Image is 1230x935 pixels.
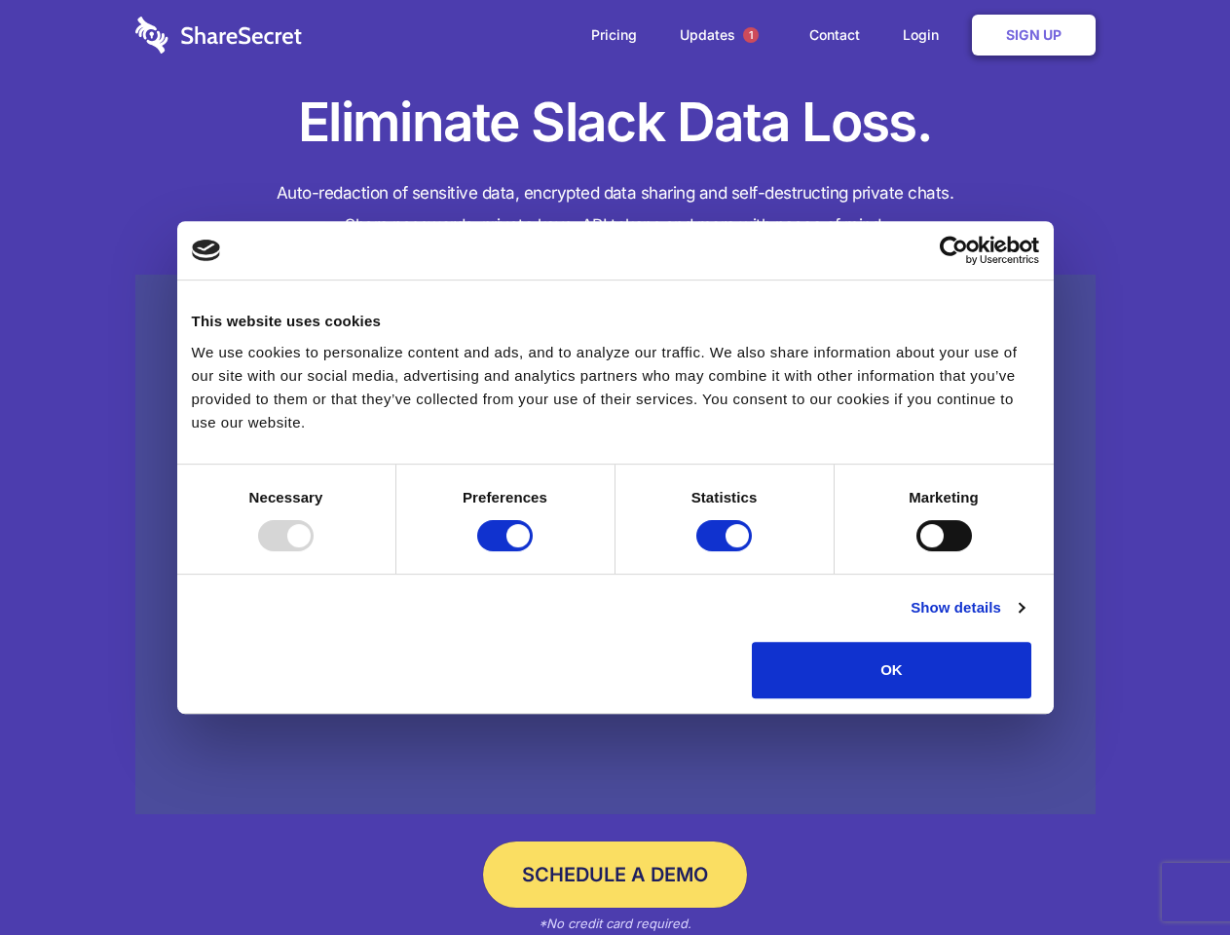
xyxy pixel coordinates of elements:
a: Sign Up [972,15,1096,56]
a: Contact [790,5,879,65]
h1: Eliminate Slack Data Loss. [135,88,1096,158]
strong: Preferences [463,489,547,505]
a: Pricing [572,5,656,65]
span: 1 [743,27,759,43]
a: Show details [911,596,1024,619]
a: Wistia video thumbnail [135,275,1096,815]
strong: Necessary [249,489,323,505]
a: Usercentrics Cookiebot - opens in a new window [869,236,1039,265]
h4: Auto-redaction of sensitive data, encrypted data sharing and self-destructing private chats. Shar... [135,177,1096,242]
div: This website uses cookies [192,310,1039,333]
button: OK [752,642,1031,698]
a: Schedule a Demo [483,841,747,908]
em: *No credit card required. [539,916,691,931]
div: We use cookies to personalize content and ads, and to analyze our traffic. We also share informat... [192,341,1039,434]
strong: Statistics [691,489,758,505]
a: Login [883,5,968,65]
img: logo [192,240,221,261]
strong: Marketing [909,489,979,505]
img: logo-wordmark-white-trans-d4663122ce5f474addd5e946df7df03e33cb6a1c49d2221995e7729f52c070b2.svg [135,17,302,54]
